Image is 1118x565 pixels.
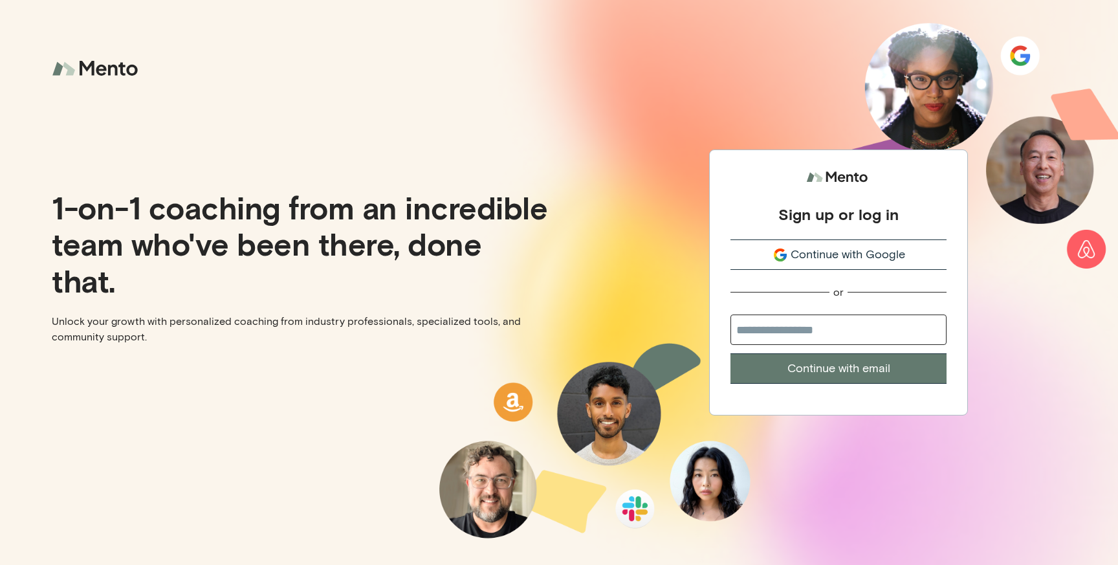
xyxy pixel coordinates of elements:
[52,52,142,86] img: logo
[806,166,871,190] img: logo.svg
[791,246,905,263] span: Continue with Google
[52,189,549,298] p: 1-on-1 coaching from an incredible team who've been there, done that.
[730,353,947,384] button: Continue with email
[833,285,844,299] div: or
[778,205,899,224] div: Sign up or log in
[52,314,549,345] p: Unlock your growth with personalized coaching from industry professionals, specialized tools, and...
[730,239,947,270] button: Continue with Google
